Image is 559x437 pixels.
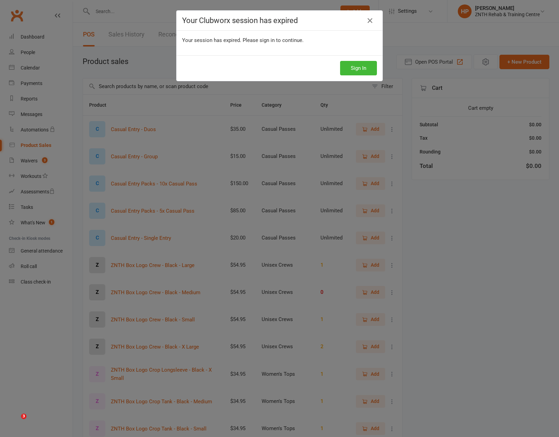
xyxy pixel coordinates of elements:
[7,414,23,430] iframe: Intercom live chat
[182,37,304,43] span: Your session has expired. Please sign in to continue.
[340,61,377,75] button: Sign In
[182,16,377,25] h4: Your Clubworx session has expired
[21,414,27,419] span: 3
[365,15,376,26] a: Close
